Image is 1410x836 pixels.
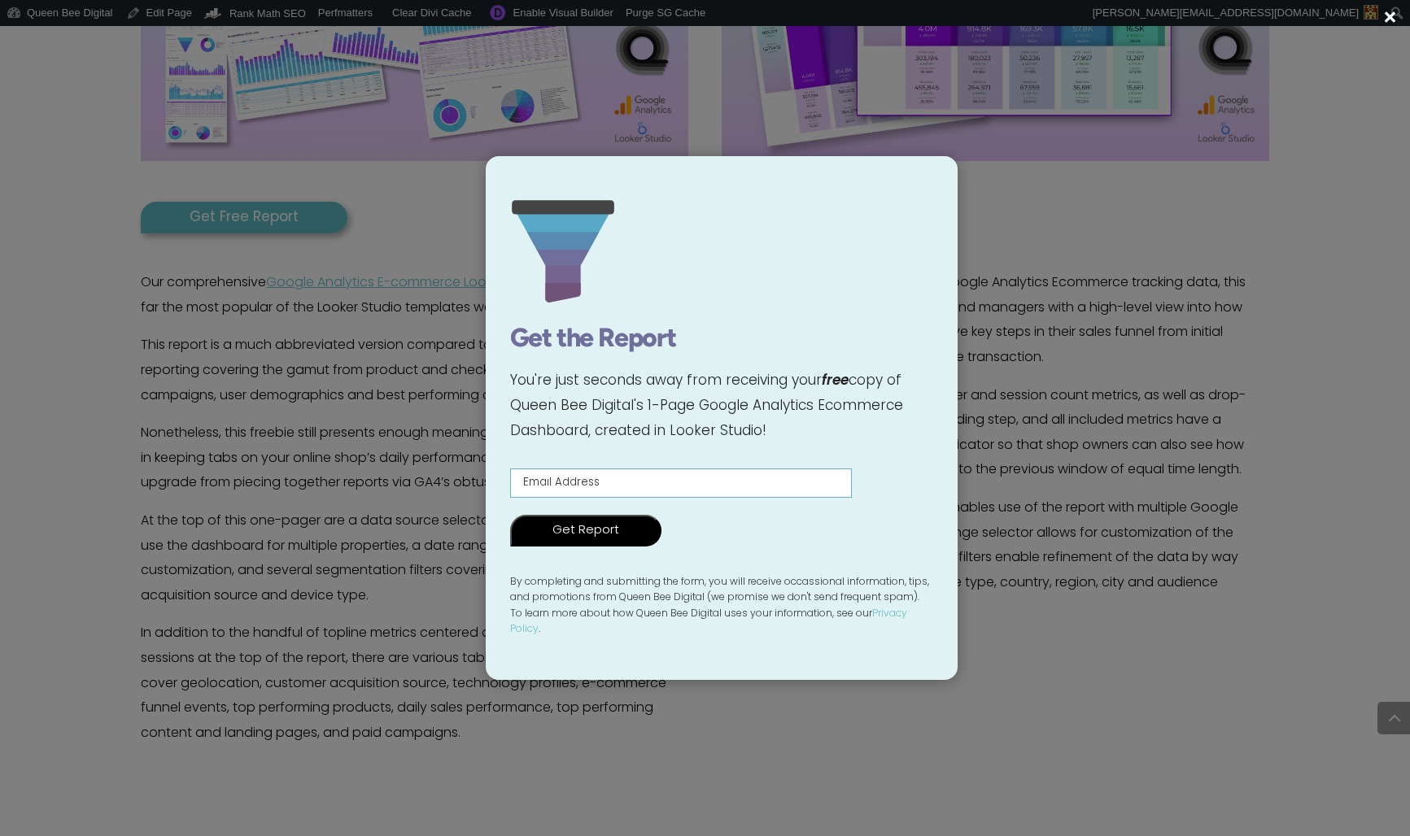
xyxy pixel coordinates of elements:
[510,515,661,546] input: Get Report
[1377,8,1402,33] button: ×
[510,324,933,364] h1: Get the Report
[510,609,907,634] a: Privacy Policy
[1382,8,1399,33] span: ×
[510,468,933,559] form: Contact form
[510,468,852,498] input: Email Address
[510,368,933,444] p: You're just seconds away from receiving your copy of Queen Bee Digital's 1-Page Google Analytics ...
[510,575,933,638] p: By completing and submitting the form, you will receive occassional information, tips, and promot...
[510,198,616,304] img: 045-funnel
[822,370,849,390] span: free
